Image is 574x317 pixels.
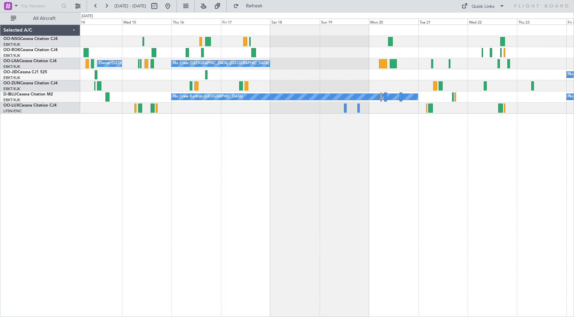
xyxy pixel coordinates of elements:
[18,16,71,21] span: All Aircraft
[230,1,270,11] button: Refresh
[270,18,320,25] div: Sat 18
[3,59,19,63] span: OO-LXA
[320,18,369,25] div: Sun 19
[458,1,508,11] button: Quick Links
[3,37,20,41] span: OO-NSG
[173,58,286,69] div: No Crew [GEOGRAPHIC_DATA] ([GEOGRAPHIC_DATA] National)
[3,92,53,96] a: D-IBLUCessna Citation M2
[468,18,517,25] div: Wed 22
[73,18,122,25] div: Tue 14
[3,42,20,47] a: EBKT/KJK
[3,59,57,63] a: OO-LXACessna Citation CJ4
[3,104,57,108] a: OO-LUXCessna Citation CJ4
[122,18,171,25] div: Wed 15
[7,13,73,24] button: All Aircraft
[240,4,268,8] span: Refresh
[3,109,22,114] a: LFSN/ENC
[221,18,270,25] div: Fri 17
[3,97,20,103] a: EBKT/KJK
[3,37,58,41] a: OO-NSGCessna Citation CJ4
[99,58,190,69] div: Owner [GEOGRAPHIC_DATA]-[GEOGRAPHIC_DATA]
[3,92,17,96] span: D-IBLU
[171,18,221,25] div: Thu 16
[3,48,20,52] span: OO-ROK
[418,18,468,25] div: Tue 21
[82,13,93,19] div: [DATE]
[3,81,20,85] span: OO-ZUN
[517,18,567,25] div: Thu 23
[3,48,58,52] a: OO-ROKCessna Citation CJ4
[3,86,20,91] a: EBKT/KJK
[115,3,146,9] span: [DATE] - [DATE]
[3,75,20,80] a: EBKT/KJK
[3,70,47,74] a: OO-JIDCessna CJ1 525
[173,92,243,102] div: No Crew Kortrijk-[GEOGRAPHIC_DATA]
[472,3,495,10] div: Quick Links
[3,53,20,58] a: EBKT/KJK
[3,64,20,69] a: EBKT/KJK
[3,70,18,74] span: OO-JID
[21,1,59,11] input: Trip Number
[3,104,19,108] span: OO-LUX
[3,81,58,85] a: OO-ZUNCessna Citation CJ4
[369,18,418,25] div: Mon 20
